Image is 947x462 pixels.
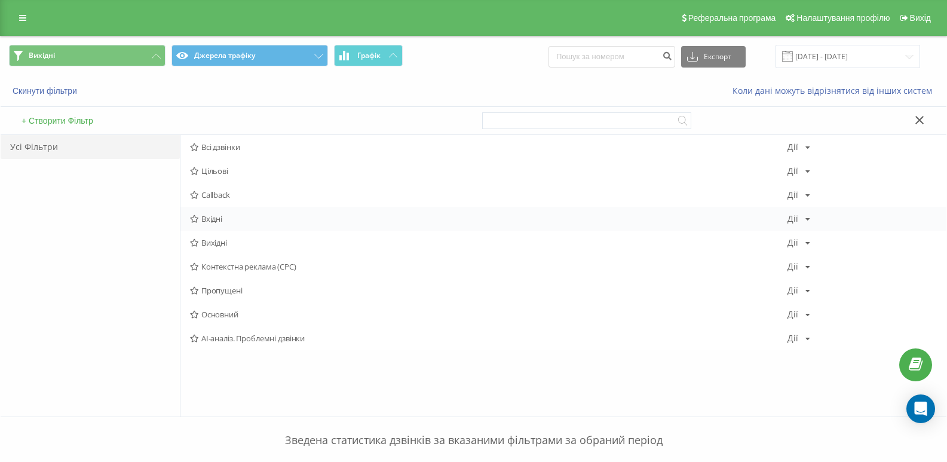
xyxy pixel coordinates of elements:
[29,51,55,60] span: Вихідні
[681,46,746,68] button: Експорт
[787,286,798,295] div: Дії
[1,135,180,159] div: Усі Фільтри
[906,394,935,423] div: Open Intercom Messenger
[787,238,798,247] div: Дії
[9,409,938,448] p: Зведена статистика дзвінків за вказаними фільтрами за обраний період
[688,13,776,23] span: Реферальна програма
[171,45,328,66] button: Джерела трафіку
[190,215,787,223] span: Вхідні
[548,46,675,68] input: Пошук за номером
[787,143,798,151] div: Дії
[190,286,787,295] span: Пропущені
[9,85,83,96] button: Скинути фільтри
[190,143,787,151] span: Всі дзвінки
[733,85,938,96] a: Коли дані можуть відрізнятися вiд інших систем
[787,334,798,342] div: Дії
[190,191,787,199] span: Callback
[787,167,798,175] div: Дії
[787,262,798,271] div: Дії
[18,115,97,126] button: + Створити Фільтр
[190,167,787,175] span: Цільові
[911,115,928,127] button: Закрити
[910,13,931,23] span: Вихід
[190,310,787,319] span: Основний
[357,51,381,60] span: Графік
[190,334,787,342] span: AI-аналіз. Проблемні дзвінки
[9,45,166,66] button: Вихідні
[787,310,798,319] div: Дії
[334,45,403,66] button: Графік
[796,13,890,23] span: Налаштування профілю
[787,191,798,199] div: Дії
[787,215,798,223] div: Дії
[190,262,787,271] span: Контекстна реклама (CPC)
[190,238,787,247] span: Вихідні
